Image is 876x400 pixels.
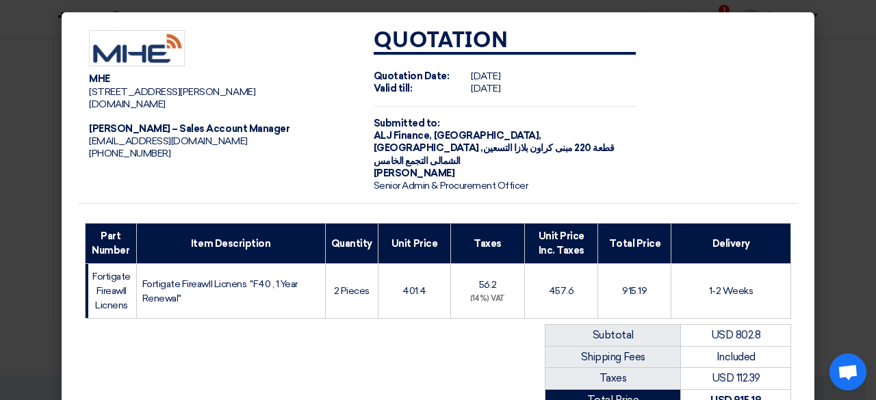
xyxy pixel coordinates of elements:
th: Unit Price [378,224,451,264]
span: Fortigate Fireawll Licnens "F40 , 1 Year Renewal" [142,278,298,304]
td: Fortigate Fireawll Licnens [86,264,137,319]
span: [GEOGRAPHIC_DATA], [GEOGRAPHIC_DATA] ,قطعة 220 مبنى كراون بلازا التسعين الشمالى التجمع الخامس [374,130,615,166]
img: Company Logo [89,30,185,67]
td: Shipping Fees [545,346,681,368]
span: 915.19 [622,285,647,297]
div: MHE [89,73,352,85]
span: [DOMAIN_NAME] [89,98,166,110]
td: Taxes [545,368,681,390]
span: 1-2 Weeks [709,285,753,297]
span: 401.4 [402,285,426,297]
strong: Quotation Date: [374,70,450,82]
th: Part Number [86,224,137,264]
span: 2 Pieces [334,285,370,297]
span: 457.6 [549,285,574,297]
span: [PHONE_NUMBER] [89,148,170,159]
strong: Quotation [374,30,508,52]
span: ALJ Finance, [374,130,432,142]
th: Unit Price Inc. Taxes [524,224,598,264]
strong: Submitted to: [374,118,440,129]
span: [STREET_ADDRESS][PERSON_NAME] [89,86,255,98]
span: 56.2 [479,279,497,291]
div: [PERSON_NAME] – Sales Account Manager [89,123,352,135]
th: Item Description [136,224,325,264]
span: [DATE] [471,83,500,94]
th: Total Price [598,224,671,264]
td: USD 802.8 [681,325,791,347]
strong: Valid till: [374,83,413,94]
th: Delivery [671,224,791,264]
span: [EMAIL_ADDRESS][DOMAIN_NAME] [89,135,248,147]
span: [PERSON_NAME] [374,168,455,179]
th: Quantity [325,224,378,264]
th: Taxes [451,224,525,264]
div: (14%) VAT [456,293,519,305]
span: USD 112.39 [712,372,760,384]
span: [DATE] [471,70,500,82]
span: Senior Admin & Procurement Officer [374,180,528,191]
div: Open chat [829,354,866,390]
td: Subtotal [545,325,681,347]
span: Included [717,351,756,363]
